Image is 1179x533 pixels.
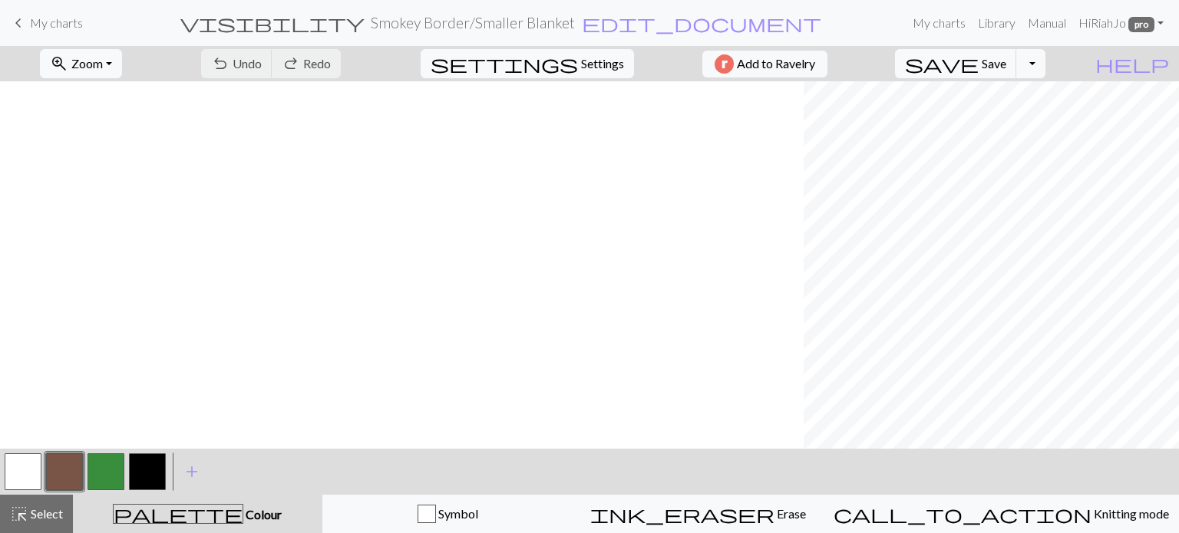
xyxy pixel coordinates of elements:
[1095,53,1169,74] span: help
[774,506,806,521] span: Erase
[737,54,815,74] span: Add to Ravelry
[590,503,774,525] span: ink_eraser
[895,49,1017,78] button: Save
[50,53,68,74] span: zoom_in
[834,503,1091,525] span: call_to_action
[10,503,28,525] span: highlight_alt
[243,507,282,521] span: Colour
[183,461,201,482] span: add
[824,495,1179,533] button: Knitting mode
[421,49,634,78] button: SettingsSettings
[9,10,83,36] a: My charts
[573,495,824,533] button: Erase
[71,56,103,71] span: Zoom
[436,506,478,521] span: Symbol
[1022,8,1072,38] a: Manual
[322,495,573,533] button: Symbol
[972,8,1022,38] a: Library
[907,8,972,38] a: My charts
[1091,506,1169,521] span: Knitting mode
[30,15,83,30] span: My charts
[180,12,365,34] span: visibility
[1128,17,1154,32] span: pro
[582,12,821,34] span: edit_document
[702,51,827,77] button: Add to Ravelry
[431,54,578,73] i: Settings
[371,14,575,31] h2: Smokey Border / Smaller Blanket
[9,12,28,34] span: keyboard_arrow_left
[715,54,734,74] img: Ravelry
[431,53,578,74] span: settings
[982,56,1006,71] span: Save
[73,495,322,533] button: Colour
[581,54,624,73] span: Settings
[114,503,243,525] span: palette
[40,49,122,78] button: Zoom
[28,506,63,521] span: Select
[905,53,979,74] span: save
[1072,8,1170,38] a: HiRiahJo pro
